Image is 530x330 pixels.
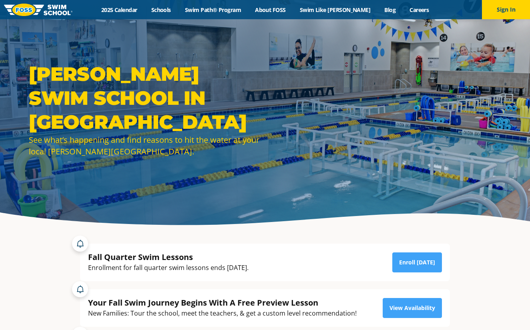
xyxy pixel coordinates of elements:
[248,6,293,14] a: About FOSS
[88,308,357,319] div: New Families: Tour the school, meet the teachers, & get a custom level recommendation!
[88,297,357,308] div: Your Fall Swim Journey Begins With A Free Preview Lesson
[178,6,248,14] a: Swim Path® Program
[403,6,436,14] a: Careers
[293,6,377,14] a: Swim Like [PERSON_NAME]
[392,252,442,272] a: Enroll [DATE]
[4,4,72,16] img: FOSS Swim School Logo
[88,262,249,273] div: Enrollment for fall quarter swim lessons ends [DATE].
[88,252,249,262] div: Fall Quarter Swim Lessons
[29,134,261,157] div: See what’s happening and find reasons to hit the water at your local [PERSON_NAME][GEOGRAPHIC_DATA].
[29,62,261,134] h1: [PERSON_NAME] Swim School in [GEOGRAPHIC_DATA]
[94,6,144,14] a: 2025 Calendar
[144,6,178,14] a: Schools
[377,6,403,14] a: Blog
[383,298,442,318] a: View Availability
